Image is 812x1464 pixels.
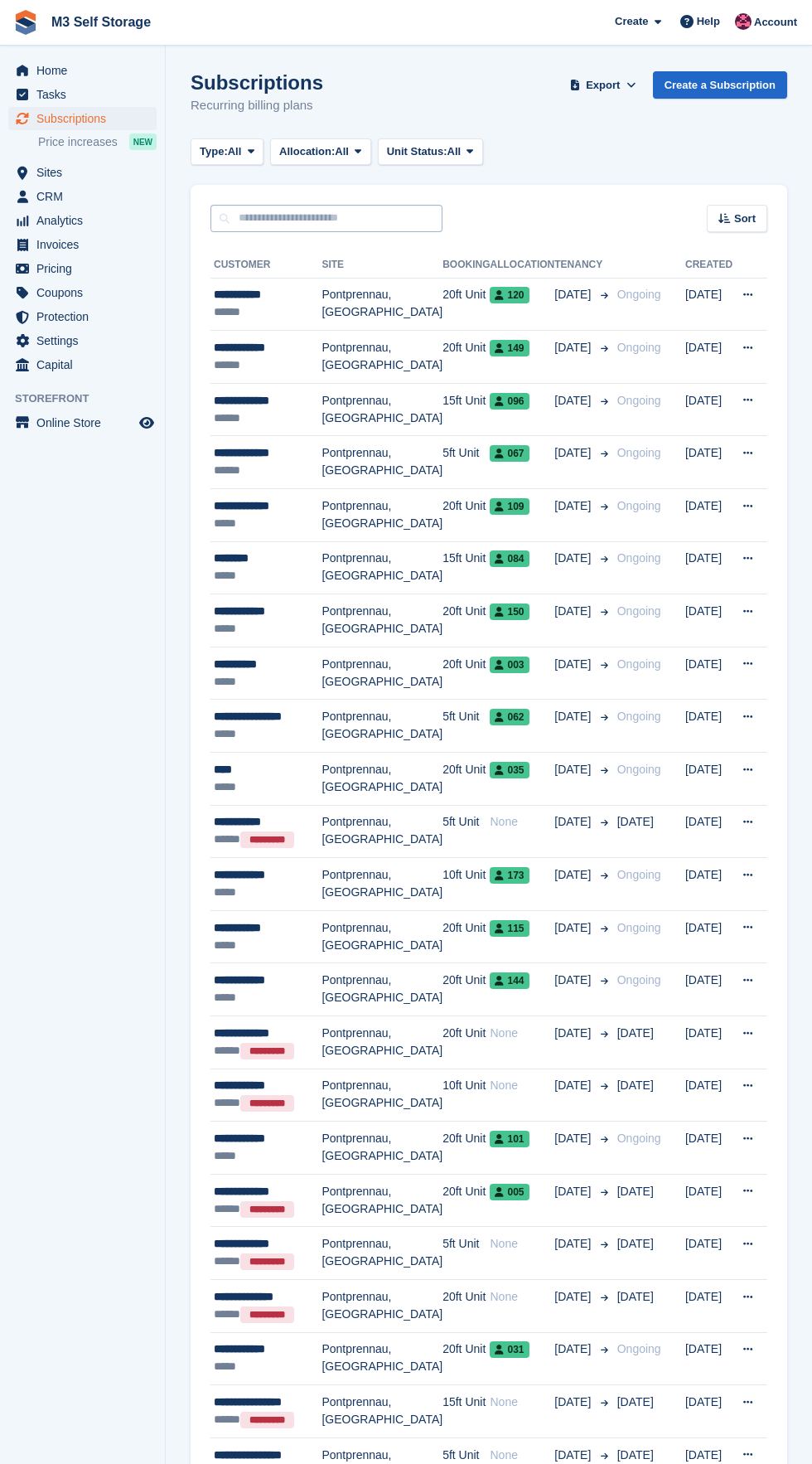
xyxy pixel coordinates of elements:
[554,603,594,620] span: [DATE]
[617,1342,661,1355] span: Ongoing
[554,1235,594,1253] span: [DATE]
[442,753,490,806] td: 20ft Unit
[442,541,490,594] td: 15ft Unit
[36,353,136,376] span: Capital
[447,143,462,160] span: All
[490,1394,554,1411] div: None
[617,341,661,354] span: Ongoing
[554,866,594,884] span: [DATE]
[490,1131,529,1147] span: 101
[617,973,661,987] span: Ongoing
[442,805,490,858] td: 5ft Unit
[617,1448,654,1462] span: [DATE]
[617,551,661,565] span: Ongoing
[321,1122,442,1175] td: Pontprennau, [GEOGRAPHIC_DATA]
[685,805,732,858] td: [DATE]
[36,411,136,434] span: Online Store
[490,393,529,410] span: 096
[442,1279,490,1332] td: 20ft Unit
[8,353,157,376] a: menu
[321,278,442,331] td: Pontprennau, [GEOGRAPHIC_DATA]
[191,96,323,115] p: Recurring billing plans
[8,329,157,352] a: menu
[8,185,157,208] a: menu
[490,445,529,462] span: 067
[321,1016,442,1069] td: Pontprennau, [GEOGRAPHIC_DATA]
[129,133,157,150] div: NEW
[321,1227,442,1280] td: Pontprennau, [GEOGRAPHIC_DATA]
[685,383,732,436] td: [DATE]
[321,910,442,963] td: Pontprennau, [GEOGRAPHIC_DATA]
[8,305,157,328] a: menu
[321,1069,442,1122] td: Pontprennau, [GEOGRAPHIC_DATA]
[36,281,136,304] span: Coupons
[617,657,661,671] span: Ongoing
[554,1447,594,1464] span: [DATE]
[8,281,157,304] a: menu
[442,278,490,331] td: 20ft Unit
[378,138,483,166] button: Unit Status: All
[442,910,490,963] td: 20ft Unit
[554,972,594,989] span: [DATE]
[685,331,732,384] td: [DATE]
[685,700,732,753] td: [DATE]
[735,13,752,30] img: Nick Jones
[734,211,756,227] span: Sort
[38,134,118,150] span: Price increases
[554,339,594,356] span: [DATE]
[685,1016,732,1069] td: [DATE]
[321,383,442,436] td: Pontprennau, [GEOGRAPHIC_DATA]
[200,143,228,160] span: Type:
[36,83,136,106] span: Tasks
[321,647,442,700] td: Pontprennau, [GEOGRAPHIC_DATA]
[490,287,529,303] span: 120
[36,305,136,328] span: Protection
[617,1290,654,1303] span: [DATE]
[617,288,661,301] span: Ongoing
[490,920,529,937] span: 115
[442,331,490,384] td: 20ft Unit
[490,1288,554,1306] div: None
[685,1332,732,1385] td: [DATE]
[442,489,490,542] td: 20ft Unit
[490,1235,554,1253] div: None
[554,1130,594,1147] span: [DATE]
[442,1016,490,1069] td: 20ft Unit
[615,13,648,30] span: Create
[617,1185,654,1198] span: [DATE]
[8,233,157,256] a: menu
[442,383,490,436] td: 15ft Unit
[442,594,490,647] td: 20ft Unit
[321,805,442,858] td: Pontprennau, [GEOGRAPHIC_DATA]
[554,497,594,515] span: [DATE]
[653,71,787,99] a: Create a Subscription
[685,489,732,542] td: [DATE]
[554,392,594,410] span: [DATE]
[617,604,661,618] span: Ongoing
[36,59,136,82] span: Home
[210,252,321,279] th: Customer
[36,257,136,280] span: Pricing
[554,1340,594,1358] span: [DATE]
[685,541,732,594] td: [DATE]
[685,1227,732,1280] td: [DATE]
[442,436,490,489] td: 5ft Unit
[321,436,442,489] td: Pontprennau, [GEOGRAPHIC_DATA]
[442,1385,490,1438] td: 15ft Unit
[554,919,594,937] span: [DATE]
[685,1069,732,1122] td: [DATE]
[442,1069,490,1122] td: 10ft Unit
[321,963,442,1016] td: Pontprennau, [GEOGRAPHIC_DATA]
[279,143,335,160] span: Allocation:
[617,921,661,934] span: Ongoing
[321,700,442,753] td: Pontprennau, [GEOGRAPHIC_DATA]
[685,858,732,911] td: [DATE]
[554,1077,594,1094] span: [DATE]
[490,340,529,356] span: 149
[567,71,640,99] button: Export
[321,489,442,542] td: Pontprennau, [GEOGRAPHIC_DATA]
[617,446,661,459] span: Ongoing
[442,1332,490,1385] td: 20ft Unit
[554,252,610,279] th: Tenancy
[685,1122,732,1175] td: [DATE]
